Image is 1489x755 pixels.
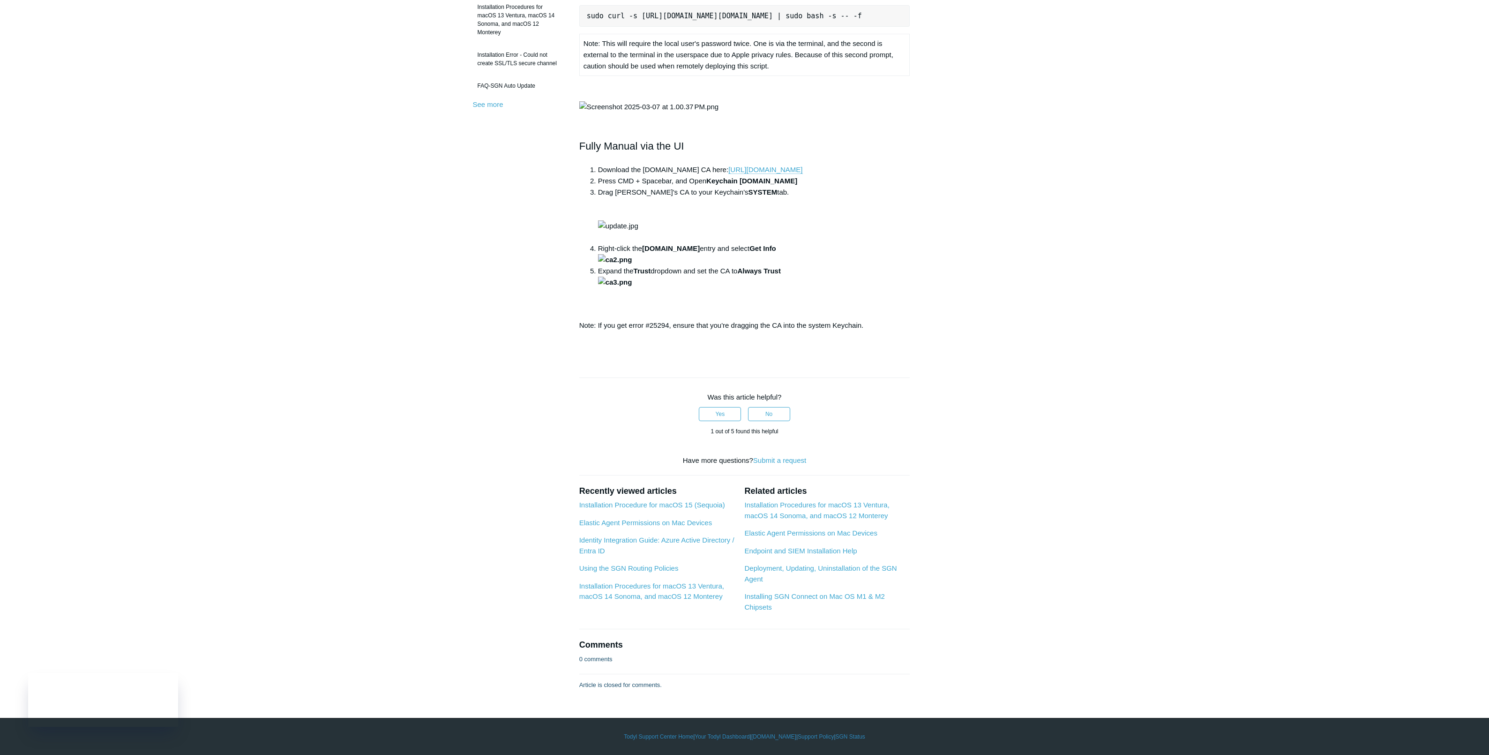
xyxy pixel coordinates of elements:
[598,187,910,243] li: Drag [PERSON_NAME]'s CA to your Keychain's tab.
[744,564,897,583] a: Deployment, Updating, Uninstallation of the SGN Agent
[473,732,1017,741] div: | | | |
[579,34,910,76] td: Note: This will require the local user's password twice. One is via the terminal, and the second ...
[579,485,735,498] h2: Recently viewed articles
[744,529,877,537] a: Elastic Agent Permissions on Mac Devices
[579,536,734,555] a: Identity Integration Guide: Azure Active Directory / Entra ID
[579,501,725,509] a: Installation Procedure for macOS 15 (Sequoia)
[706,177,797,185] strong: Keychain [DOMAIN_NAME]
[711,428,778,435] span: 1 out of 5 found this helpful
[642,244,700,252] strong: [DOMAIN_NAME]
[598,267,781,286] strong: Always Trust
[748,407,790,421] button: This article was not helpful
[28,673,178,727] iframe: Todyl Status
[579,639,910,651] h2: Comments
[579,101,718,113] img: Screenshot 2025-03-07 at 1.00.37 PM.png
[798,732,834,741] a: Support Policy
[579,455,910,466] div: Have more questions?
[579,655,613,664] p: 0 comments
[579,138,910,154] h2: Fully Manual via the UI
[598,175,910,187] li: Press CMD + Spacebar, and Open
[598,277,632,288] img: ca3.png
[473,46,565,72] a: Installation Error - Could not create SSL/TLS secure channel
[728,166,802,174] a: [URL][DOMAIN_NAME]
[753,456,806,464] a: Submit a request
[598,244,776,264] strong: Get Info
[708,393,782,401] span: Was this article helpful?
[598,243,910,265] li: Right-click the entry and select
[744,547,857,555] a: Endpoint and SIEM Installation Help
[598,164,910,175] li: Download the [DOMAIN_NAME] CA here:
[744,592,884,611] a: Installing SGN Connect on Mac OS M1 & M2 Chipsets
[473,77,565,95] a: FAQ-SGN Auto Update
[624,732,693,741] a: Todyl Support Center Home
[695,732,749,741] a: Your Todyl Dashboard
[579,519,712,527] a: Elastic Agent Permissions on Mac Devices
[579,564,679,572] a: Using the SGN Routing Policies
[579,5,910,27] pre: sudo curl -s [URL][DOMAIN_NAME][DOMAIN_NAME] | sudo bash -s -- -f
[634,267,651,275] strong: Trust
[751,732,796,741] a: [DOMAIN_NAME]
[598,254,632,265] img: ca2.png
[744,501,889,520] a: Installation Procedures for macOS 13 Ventura, macOS 14 Sonoma, and macOS 12 Monterey
[598,220,638,232] img: update.jpg
[598,265,910,310] li: Expand the dropdown and set the CA to
[744,485,910,498] h2: Related articles
[836,732,865,741] a: SGN Status
[699,407,741,421] button: This article was helpful
[579,680,662,690] p: Article is closed for comments.
[748,188,778,196] strong: SYSTEM
[579,320,910,331] p: Note: If you get error #25294, ensure that you're dragging the CA into the system Keychain.
[579,582,724,601] a: Installation Procedures for macOS 13 Ventura, macOS 14 Sonoma, and macOS 12 Monterey
[473,100,503,108] a: See more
